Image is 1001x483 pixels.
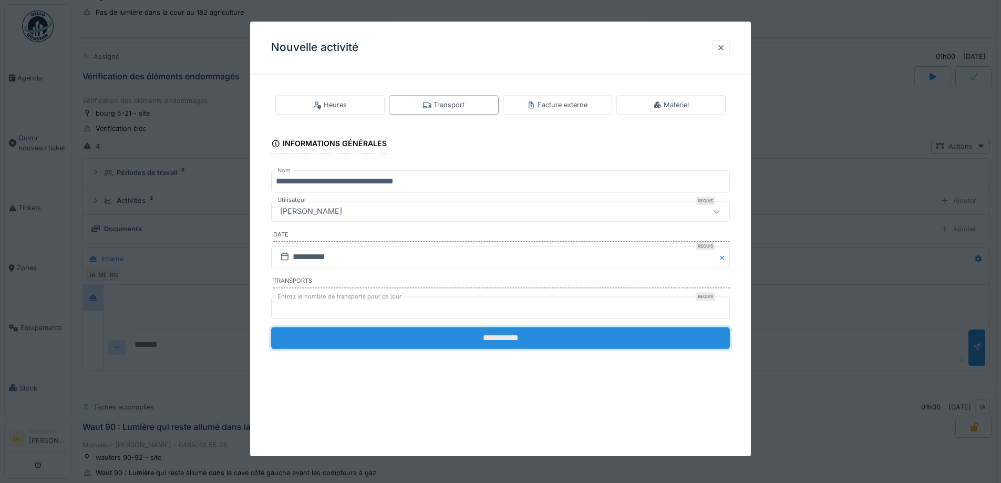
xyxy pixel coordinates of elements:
div: Requis [696,197,715,205]
div: Matériel [653,100,689,110]
div: Informations générales [271,136,387,154]
div: Requis [696,242,715,250]
label: Transports [273,276,730,288]
div: Facture externe [527,100,587,110]
label: Nom [275,167,293,176]
div: Requis [696,292,715,301]
div: [PERSON_NAME] [276,206,346,218]
label: Entrez le nombre de transports pour ce jour [275,292,404,301]
h3: Nouvelle activité [271,41,358,54]
button: Close [718,246,730,268]
div: Heures [313,100,347,110]
label: Utilisateur [275,196,308,205]
label: Date [273,231,730,242]
div: Transport [423,100,465,110]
